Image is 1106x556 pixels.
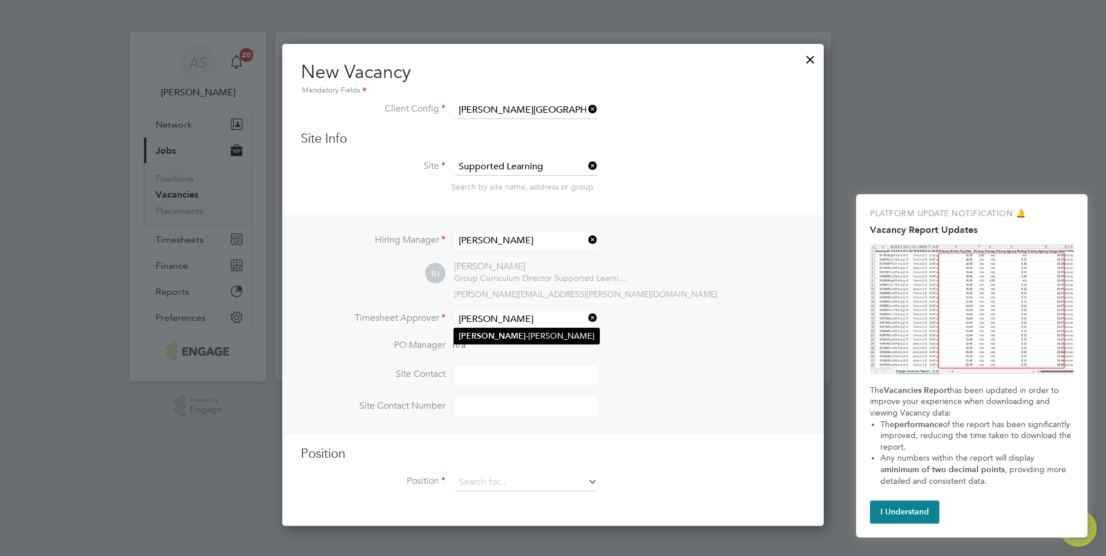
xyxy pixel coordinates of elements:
span: n/a [452,339,466,351]
span: RJ [425,264,445,284]
div: Vacancy Report Updates [856,194,1087,538]
span: Any numbers within the report will display a [880,453,1037,475]
span: , providing more detailed and consistent data. [880,465,1068,486]
span: Group Curriculum Director Supported Learning at [454,273,637,283]
li: -[PERSON_NAME] [454,328,599,344]
label: Site Contact [301,368,445,380]
strong: minimum of two decimal points [884,465,1005,475]
h3: Position [301,446,805,462]
span: Search by site name, address or group [451,181,593,192]
span: [PERSON_NAME][EMAIL_ADDRESS][PERSON_NAME][DOMAIN_NAME] [454,289,717,299]
div: [PERSON_NAME] [454,261,628,273]
span: The [870,386,884,395]
div: Mandatory Fields [301,84,805,97]
span: has been updated in order to improve your experience when downloading and viewing Vacancy data: [870,386,1061,418]
strong: performance [894,420,943,429]
input: Search for... [455,158,598,176]
label: Client Config [301,103,445,115]
label: PO Manager [301,339,445,351]
label: Timesheet Approver [301,312,445,324]
button: I Understand [870,501,939,524]
b: [PERSON_NAME] [459,331,526,341]
label: Hiring Manager [301,234,445,246]
span: of the report has been significantly improved, reducing the time taken to download the report. [880,420,1074,452]
label: Position [301,475,445,487]
input: Search for... [455,311,598,328]
h3: Site Info [301,131,805,147]
input: Search for... [455,474,598,491]
label: Site [301,160,445,172]
span: The [880,420,894,429]
input: Search for... [455,232,598,249]
h2: New Vacancy [301,60,805,97]
div: New City College Limited [454,273,628,283]
label: Site Contact Number [301,400,445,412]
img: Highlight Columns with Numbers in the Vacancies Report [870,244,1074,375]
input: Search for... [455,102,598,119]
p: PLATFORM UPDATE NOTIFICATION 🔔 [870,208,1074,220]
h2: Vacancy Report Updates [870,224,1074,235]
strong: Vacancies Report [884,386,950,395]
